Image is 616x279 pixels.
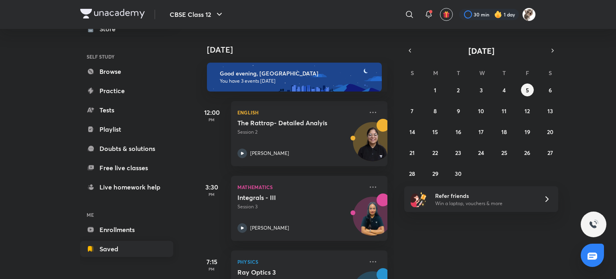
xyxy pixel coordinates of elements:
[498,83,511,96] button: September 4, 2025
[475,83,488,96] button: September 3, 2025
[411,69,414,77] abbr: Sunday
[237,128,363,136] p: Session 2
[478,107,484,115] abbr: September 10, 2025
[99,24,120,34] div: Store
[498,125,511,138] button: September 18, 2025
[409,170,415,177] abbr: September 28, 2025
[526,86,529,94] abbr: September 5, 2025
[80,241,173,257] a: Saved
[452,104,465,117] button: September 9, 2025
[494,10,502,18] img: streak
[502,107,507,115] abbr: September 11, 2025
[250,224,289,232] p: [PERSON_NAME]
[521,125,534,138] button: September 19, 2025
[80,208,173,222] h6: ME
[429,104,442,117] button: September 8, 2025
[549,69,552,77] abbr: Saturday
[503,69,506,77] abbr: Thursday
[544,125,557,138] button: September 20, 2025
[80,102,173,118] a: Tests
[429,167,442,180] button: September 29, 2025
[479,69,485,77] abbr: Wednesday
[207,63,382,92] img: evening
[456,128,461,136] abbr: September 16, 2025
[452,125,465,138] button: September 16, 2025
[434,86,436,94] abbr: September 1, 2025
[498,104,511,117] button: September 11, 2025
[409,128,415,136] abbr: September 14, 2025
[524,149,530,157] abbr: September 26, 2025
[435,191,534,200] h6: Refer friends
[549,86,552,94] abbr: September 6, 2025
[435,200,534,207] p: Win a laptop, vouchers & more
[196,267,228,271] p: PM
[237,108,363,117] p: English
[237,119,337,127] h5: The Rattrap- Detailed Analyis
[196,192,228,197] p: PM
[406,125,419,138] button: September 14, 2025
[196,182,228,192] h5: 3:30
[353,201,392,240] img: Avatar
[196,257,228,267] h5: 7:15
[521,104,534,117] button: September 12, 2025
[468,45,494,56] span: [DATE]
[501,128,507,136] abbr: September 18, 2025
[429,83,442,96] button: September 1, 2025
[525,128,530,136] abbr: September 19, 2025
[478,149,484,157] abbr: September 24, 2025
[80,141,173,157] a: Doubts & solutions
[480,86,483,94] abbr: September 3, 2025
[525,107,530,115] abbr: September 12, 2025
[432,149,438,157] abbr: September 22, 2025
[434,107,437,115] abbr: September 8, 2025
[433,69,438,77] abbr: Monday
[544,83,557,96] button: September 6, 2025
[80,50,173,63] h6: SELF STUDY
[475,125,488,138] button: September 17, 2025
[80,121,173,137] a: Playlist
[452,83,465,96] button: September 2, 2025
[547,128,553,136] abbr: September 20, 2025
[220,78,375,84] p: You have 3 events [DATE]
[475,146,488,159] button: September 24, 2025
[589,220,598,229] img: ttu
[443,11,450,18] img: avatar
[429,125,442,138] button: September 15, 2025
[406,104,419,117] button: September 7, 2025
[501,149,507,157] abbr: September 25, 2025
[475,104,488,117] button: September 10, 2025
[80,63,173,79] a: Browse
[237,193,337,202] h5: Integrals - III
[547,107,553,115] abbr: September 13, 2025
[80,9,145,20] a: Company Logo
[80,9,145,18] img: Company Logo
[503,86,506,94] abbr: September 4, 2025
[207,45,395,55] h4: [DATE]
[457,107,460,115] abbr: September 9, 2025
[80,83,173,99] a: Practice
[353,126,392,165] img: Avatar
[455,170,462,177] abbr: September 30, 2025
[452,146,465,159] button: September 23, 2025
[165,6,229,22] button: CBSE Class 12
[526,69,529,77] abbr: Friday
[457,69,460,77] abbr: Tuesday
[80,179,173,195] a: Live homework help
[250,150,289,157] p: [PERSON_NAME]
[237,268,337,276] h5: Ray Optics 3
[544,146,557,159] button: September 27, 2025
[452,167,465,180] button: September 30, 2025
[429,146,442,159] button: September 22, 2025
[411,191,427,207] img: referral
[498,146,511,159] button: September 25, 2025
[521,146,534,159] button: September 26, 2025
[455,149,461,157] abbr: September 23, 2025
[406,167,419,180] button: September 28, 2025
[80,21,173,37] a: Store
[521,83,534,96] button: September 5, 2025
[457,86,460,94] abbr: September 2, 2025
[411,107,413,115] abbr: September 7, 2025
[432,128,438,136] abbr: September 15, 2025
[478,128,484,136] abbr: September 17, 2025
[196,108,228,117] h5: 12:00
